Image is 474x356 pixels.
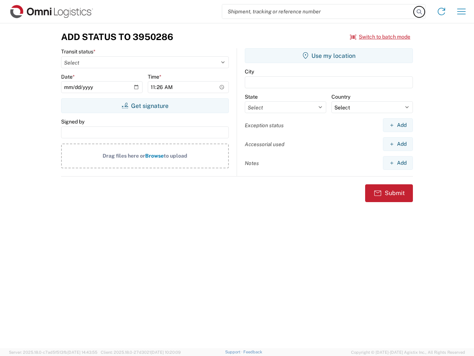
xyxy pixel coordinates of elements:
[383,137,413,151] button: Add
[383,118,413,132] button: Add
[164,153,187,159] span: to upload
[245,48,413,63] button: Use my location
[103,153,145,159] span: Drag files here or
[61,48,96,55] label: Transit status
[243,350,262,354] a: Feedback
[225,350,244,354] a: Support
[67,350,97,355] span: [DATE] 14:43:55
[365,184,413,202] button: Submit
[245,122,284,129] label: Exception status
[245,68,254,75] label: City
[351,349,465,356] span: Copyright © [DATE]-[DATE] Agistix Inc., All Rights Reserved
[245,160,259,167] label: Notes
[9,350,97,355] span: Server: 2025.18.0-c7ad5f513fb
[222,4,414,19] input: Shipment, tracking or reference number
[61,98,229,113] button: Get signature
[101,350,181,355] span: Client: 2025.18.0-27d3021
[61,73,75,80] label: Date
[331,93,350,100] label: Country
[148,73,161,80] label: Time
[245,141,284,148] label: Accessorial used
[61,32,173,42] h3: Add Status to 3950286
[383,156,413,170] button: Add
[245,93,258,100] label: State
[151,350,181,355] span: [DATE] 10:20:09
[61,118,84,125] label: Signed by
[145,153,164,159] span: Browse
[350,31,410,43] button: Switch to batch mode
